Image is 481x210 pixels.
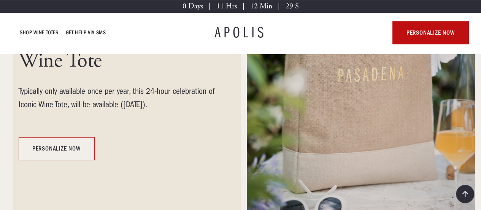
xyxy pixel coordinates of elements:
a: GET HELP VIA SMS [66,28,106,37]
a: personalize now [19,137,95,160]
a: APOLIS [215,25,267,40]
h1: 24-Hours of The Apolis® Wine Tote [19,27,216,72]
a: Shop Wine Totes [20,28,59,37]
div: Typically only available once per year, this 24-hour celebration of Iconic Wine Tote, will be ava... [19,85,216,111]
a: personalize now [392,21,468,44]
